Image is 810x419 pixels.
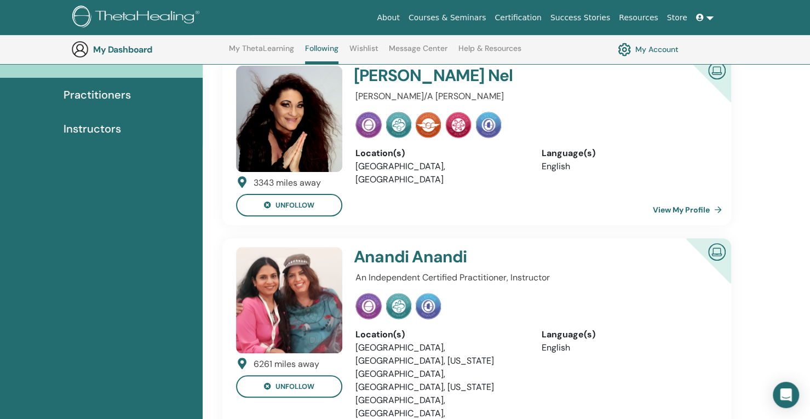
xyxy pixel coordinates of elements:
[236,247,342,353] img: default.jpg
[618,40,631,59] img: cog.svg
[236,375,342,398] button: unfollow
[355,160,525,186] li: [GEOGRAPHIC_DATA], [GEOGRAPHIC_DATA]
[704,239,730,263] img: Certified Online Instructor
[372,8,404,28] a: About
[64,120,121,137] span: Instructors
[541,147,711,160] div: Language(s)
[71,41,89,58] img: generic-user-icon.jpg
[389,44,447,61] a: Message Center
[354,66,651,85] h4: [PERSON_NAME] Nel
[704,58,730,82] img: Certified Online Instructor
[653,199,726,221] a: View My Profile
[541,328,711,341] div: Language(s)
[236,66,342,172] img: default.jpg
[355,147,525,160] div: Location(s)
[236,194,342,216] button: unfollow
[546,8,614,28] a: Success Stories
[663,8,692,28] a: Store
[254,358,319,371] div: 6261 miles away
[668,238,731,301] div: Certified Online Instructor
[355,90,711,103] p: [PERSON_NAME]/A [PERSON_NAME]
[618,40,679,59] a: My Account
[229,44,294,61] a: My ThetaLearning
[541,160,711,173] li: English
[349,44,378,61] a: Wishlist
[404,8,491,28] a: Courses & Seminars
[355,368,525,394] li: [GEOGRAPHIC_DATA], [GEOGRAPHIC_DATA], [US_STATE]
[541,341,711,354] li: English
[93,44,203,55] h3: My Dashboard
[354,247,651,267] h4: Anandi Anandi
[614,8,663,28] a: Resources
[355,341,525,368] li: [GEOGRAPHIC_DATA], [GEOGRAPHIC_DATA], [US_STATE]
[305,44,338,64] a: Following
[355,328,525,341] div: Location(s)
[773,382,799,408] div: Open Intercom Messenger
[458,44,521,61] a: Help & Resources
[254,176,321,190] div: 3343 miles away
[72,5,203,30] img: logo.png
[490,8,545,28] a: Certification
[355,271,711,284] p: An Independent Certified Practitioner, Instructor
[64,87,131,103] span: Practitioners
